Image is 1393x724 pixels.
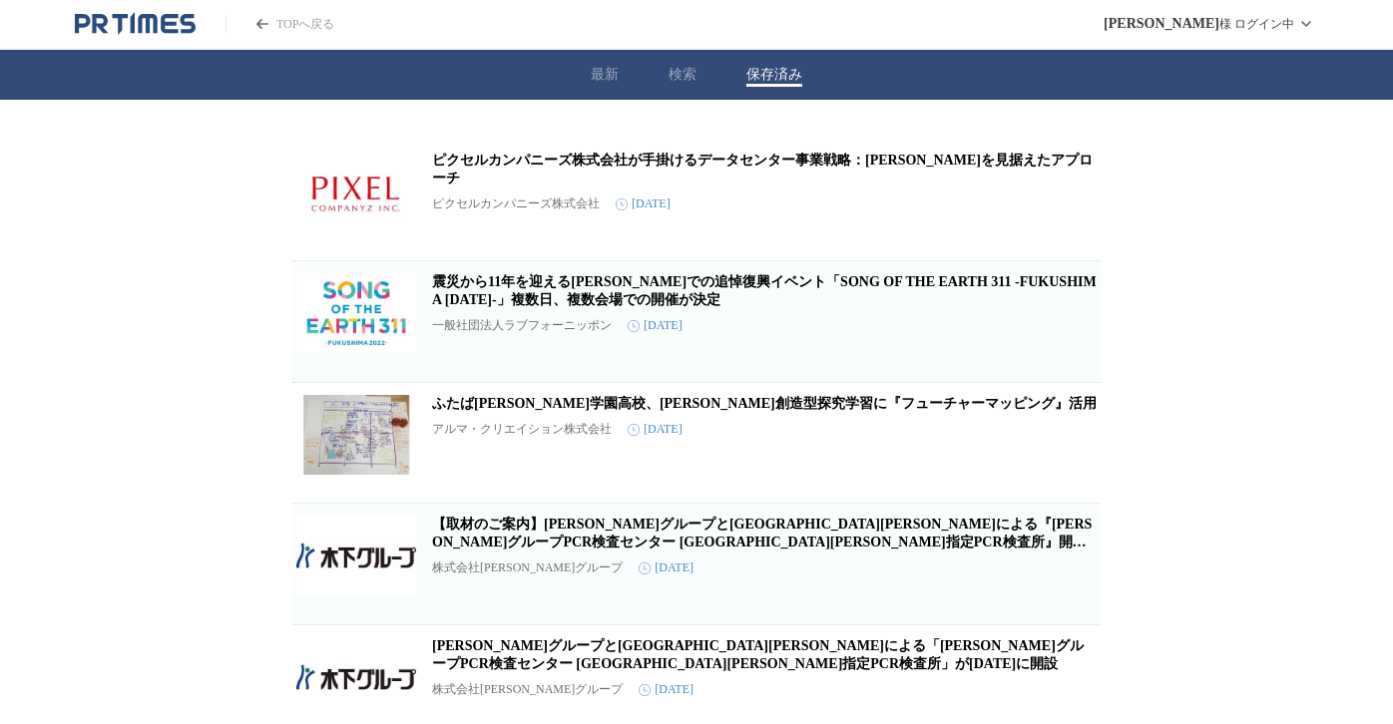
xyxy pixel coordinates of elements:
p: 株式会社[PERSON_NAME]グループ [432,681,623,698]
button: 保存済み [746,66,802,84]
p: 株式会社[PERSON_NAME]グループ [432,559,623,576]
button: 検索 [669,66,696,84]
a: [PERSON_NAME]グループと[GEOGRAPHIC_DATA][PERSON_NAME]による「[PERSON_NAME]グループPCR検査センター [GEOGRAPHIC_DATA][... [432,638,1084,671]
a: ふたば[PERSON_NAME]学園高校、[PERSON_NAME]創造型探究学習に『フューチャーマッピング』活用 [432,396,1097,411]
time: [DATE] [628,422,683,437]
button: 最新 [591,66,619,84]
img: ふたば未来学園高校、未来創造型探究学習に『フューチャーマッピング』活用 [296,395,416,475]
a: PR TIMESのトップページはこちら [226,16,334,33]
time: [DATE] [639,682,694,697]
img: 木下グループと南相馬市による「木下グループPCR検査センター 南相馬市指定PCR検査所」が2022年1月7日（金）に開設 [296,637,416,717]
time: [DATE] [628,318,683,333]
span: [PERSON_NAME] [1104,16,1219,32]
a: ピクセルカンパニーズ株式会社が手掛けるデータセンター事業戦略：[PERSON_NAME]を見据えたアプローチ [432,153,1093,185]
a: 【取材のご案内】[PERSON_NAME]グループと[GEOGRAPHIC_DATA][PERSON_NAME]による『[PERSON_NAME]グループPCR検査センター [GEOGRAPHI... [432,517,1092,567]
p: ピクセルカンパニーズ株式会社 [432,195,600,212]
time: [DATE] [639,560,694,575]
img: 【取材のご案内】木下グループと南相馬市による『木下グループPCR検査センター 南相馬市指定PCR検査所』開設について ●日時： 1月7日（金）10：30～12：00 ※オープニングセレモニー11... [296,516,416,595]
time: [DATE] [616,196,671,211]
p: 一般社団法人ラブフォーニッポン [432,317,612,334]
img: ピクセルカンパニーズ株式会社が手掛けるデータセンター事業戦略：未来を見据えたアプローチ [296,152,416,231]
a: 震災から11年を迎える[PERSON_NAME]での追悼復興イベント「SONG OF THE EARTH 311 -FUKUSHIMA [DATE]-」複数日、複数会場での開催が決定 [432,274,1097,307]
img: 震災から11年を迎える福島での追悼復興イベント「SONG OF THE EARTH 311 -FUKUSHIMA 2022-」複数日、複数会場での開催が決定 [296,273,416,353]
a: PR TIMESのトップページはこちら [75,12,196,36]
p: アルマ・クリエイション株式会社 [432,421,612,438]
